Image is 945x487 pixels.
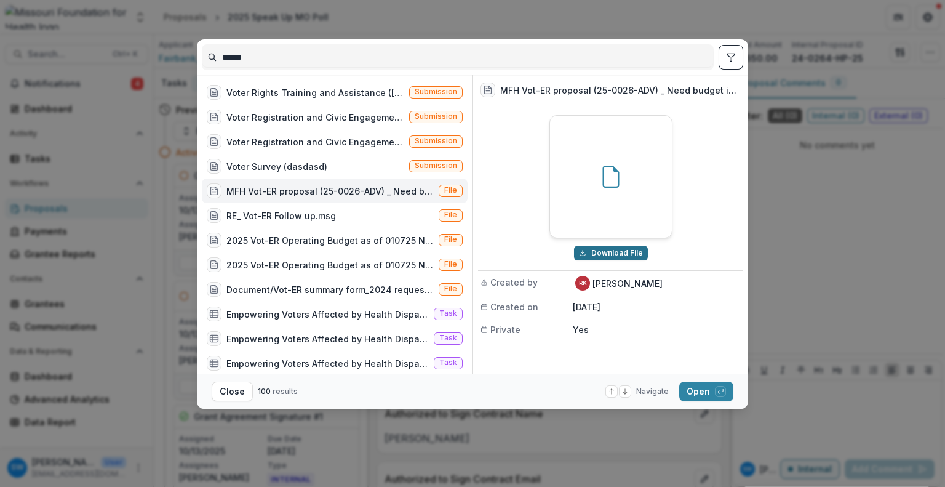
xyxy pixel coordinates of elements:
span: File [444,284,457,293]
div: Empowering Voters Affected by Health Disparities to Transform Voting in [US_STATE] and Build Capa... [226,332,429,345]
div: RE_ Vot-ER Follow up.msg [226,209,336,222]
span: 100 [258,387,271,396]
span: File [444,186,457,195]
div: Voter Survey (dasdasd) [226,160,327,173]
span: Submission [415,112,457,121]
span: File [444,235,457,244]
div: Voter Rights Training and Assistance ([PERSON_NAME] proposes researching, preparing and presentin... [226,86,404,99]
span: Task [439,309,457,318]
div: 2025 Vot-ER Operating Budget as of 010725 No Salaries - Vot-ER Summary.pdf [226,234,434,247]
button: Open [679,382,733,401]
span: Navigate [636,386,669,397]
span: File [444,211,457,219]
button: Download MFH Vot-ER proposal (25-0026-ADV) _ Need budget in word document.msg [574,246,648,260]
span: Task [439,358,457,367]
div: Voter Registration and Civic Engagement (SLU's Center for Service and Community Engagement will c... [226,111,404,124]
div: MFH Vot-ER proposal (25-0026-ADV) _ Need budget in word document.msg [226,185,434,198]
span: File [444,260,457,268]
span: Submission [415,137,457,145]
div: 2025 Vot-ER Operating Budget as of 010725 No Salaries - Vot-ER Summary_VER_1.pdf [226,259,434,272]
span: results [273,387,298,396]
div: Empowering Voters Affected by Health Disparities to Transform Voting in [US_STATE] and Build Capa... [226,308,429,321]
span: Submission [415,161,457,170]
p: Yes [573,323,741,336]
div: Document/Vot-ER summary form_2024 request_ver_1.docx [226,283,434,296]
span: Private [490,323,520,336]
div: Voter Registration and Civic Engagement in [GEOGRAPHIC_DATA] and County (Our voter registration a... [226,135,404,148]
div: Renee Klann [579,280,587,286]
h3: MFH Vot-ER proposal (25-0026-ADV) _ Need budget in word document.msg [500,84,741,97]
button: toggle filters [719,45,743,70]
span: Created on [490,300,538,313]
p: [PERSON_NAME] [592,277,663,290]
span: Submission [415,87,457,96]
div: Empowering Voters Affected by Health Disparities to Transform Voting in [US_STATE] and Build Capa... [226,357,429,370]
button: Close [212,382,253,401]
span: Task [439,334,457,342]
p: [DATE] [573,300,741,313]
span: Created by [490,276,538,289]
